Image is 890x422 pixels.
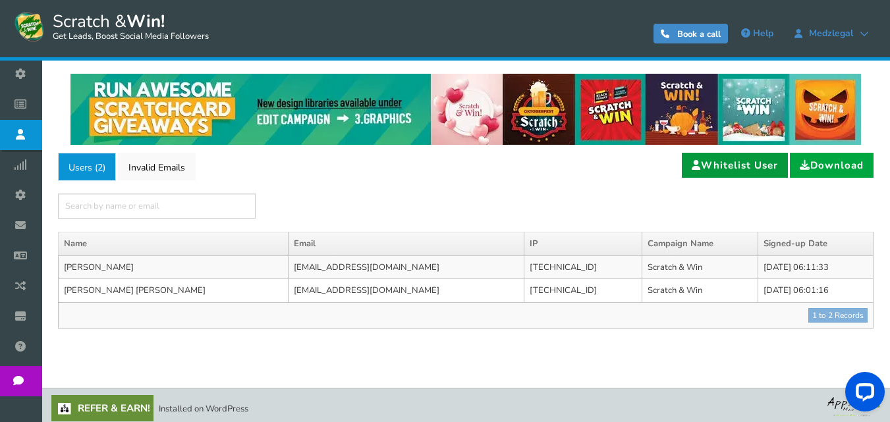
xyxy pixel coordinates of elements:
a: Users ( ) [58,153,116,180]
img: Scratch and Win [13,10,46,43]
td: [DATE] 06:11:33 [758,255,874,279]
span: Scratch & [46,10,209,43]
a: Refer & Earn! [51,395,153,421]
a: Scratch &Win! Get Leads, Boost Social Media Followers [13,10,209,43]
a: Book a call [654,24,728,43]
th: IP [524,232,642,256]
th: Signed-up Date [758,232,874,256]
td: [PERSON_NAME] [59,255,289,279]
span: Medzlegal [802,28,860,39]
span: Installed on WordPress [159,403,248,415]
small: Get Leads, Boost Social Media Followers [53,32,209,42]
td: [EMAIL_ADDRESS][DOMAIN_NAME] [289,279,524,303]
iframe: LiveChat chat widget [835,367,890,422]
strong: Win! [126,10,165,33]
input: Search by name or email [58,194,256,219]
td: Scratch & Win [642,279,758,303]
td: [TECHNICAL_ID] [524,279,642,303]
td: [TECHNICAL_ID] [524,255,642,279]
span: Help [753,27,773,40]
td: [DATE] 06:01:16 [758,279,874,303]
td: Scratch & Win [642,255,758,279]
img: bg_logo_foot.webp [827,395,880,417]
a: Download [790,153,874,178]
th: Campaign Name [642,232,758,256]
a: Whitelist User [682,153,788,178]
a: Help [735,23,780,44]
img: festival-poster-2020.webp [70,74,861,145]
a: Invalid Emails [118,153,196,180]
span: Book a call [677,28,721,40]
a: Name [64,238,87,250]
td: [EMAIL_ADDRESS][DOMAIN_NAME] [289,255,524,279]
th: Email [289,232,524,256]
td: [PERSON_NAME] [PERSON_NAME] [59,279,289,303]
span: 2 [97,161,103,174]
